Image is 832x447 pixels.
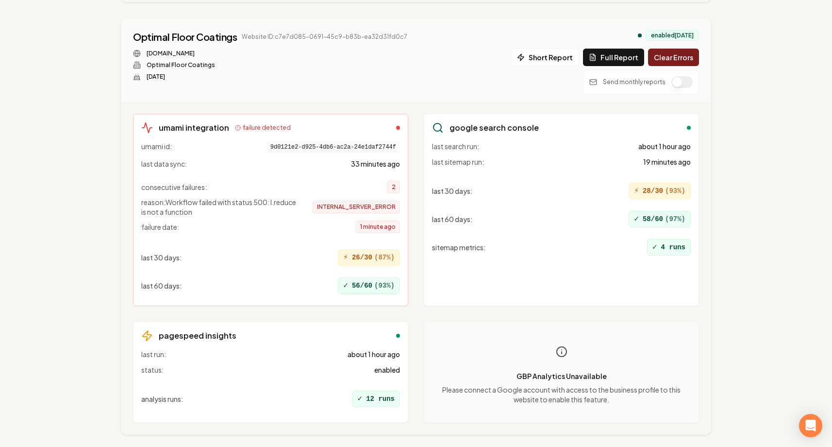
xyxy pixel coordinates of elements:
[374,253,395,262] span: ( 87 %)
[643,157,691,167] span: 19 minutes ago
[141,253,182,262] span: last 30 days :
[665,186,685,196] span: ( 93 %)
[603,78,666,86] p: Send monthly reports
[351,159,400,169] span: 33 minutes ago
[629,183,691,199] div: 28/30
[634,213,639,225] span: ✓
[432,385,691,404] p: Please connect a Google account with access to the business profile to this website to enable thi...
[338,249,400,266] div: 26/30
[242,33,407,41] span: Website ID: c7e7d085-0691-45c9-b83b-ea32d31fd0c7
[583,49,644,66] button: Full Report
[338,277,400,294] div: 56/60
[358,393,363,405] span: ✓
[374,281,395,291] span: ( 93 %)
[396,334,400,338] div: enabled
[799,414,822,437] div: Open Intercom Messenger
[665,214,685,224] span: ( 97 %)
[159,122,229,134] h3: umami integration
[511,49,579,66] button: Short Report
[356,221,400,233] span: 1 minute ago
[687,126,691,130] div: enabled
[432,186,473,196] span: last 30 days :
[648,49,699,66] button: Clear Errors
[629,211,691,227] div: 58/60
[647,239,691,256] div: 4 runs
[133,50,407,57] div: Website
[141,182,207,192] span: consecutive failures:
[159,330,236,342] h3: pagespeed insights
[141,141,172,153] span: umami id:
[432,157,484,167] span: last sitemap run:
[313,201,400,213] span: INTERNAL_SERVER_ERROR
[147,50,195,57] a: [DOMAIN_NAME]
[449,122,539,134] h3: google search console
[141,222,179,232] span: failure date:
[133,30,237,44] a: Optimal Floor Coatings
[343,252,348,263] span: ⚡
[266,141,400,153] span: 9d0121e2-d925-4db6-ac2a-24e1daf2744f
[387,181,400,193] span: 2
[374,365,400,375] span: enabled
[638,34,642,37] div: analytics enabled
[646,30,699,41] div: enabled [DATE]
[141,365,164,375] span: status:
[141,159,187,169] span: last data sync:
[638,141,691,151] span: about 1 hour ago
[432,214,473,224] span: last 60 days :
[652,241,657,253] span: ✓
[141,349,166,359] span: last run:
[343,280,348,292] span: ✓
[141,197,297,217] span: reason: Workflow failed with status 500: l.reduce is not a function
[396,126,400,130] div: failed
[432,141,479,151] span: last search run:
[141,394,183,404] span: analysis runs :
[243,124,291,132] span: failure detected
[141,281,182,291] span: last 60 days :
[634,185,639,197] span: ⚡
[348,349,400,359] span: about 1 hour ago
[352,391,400,407] div: 12 runs
[432,242,486,252] span: sitemap metrics :
[432,371,691,381] p: GBP Analytics Unavailable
